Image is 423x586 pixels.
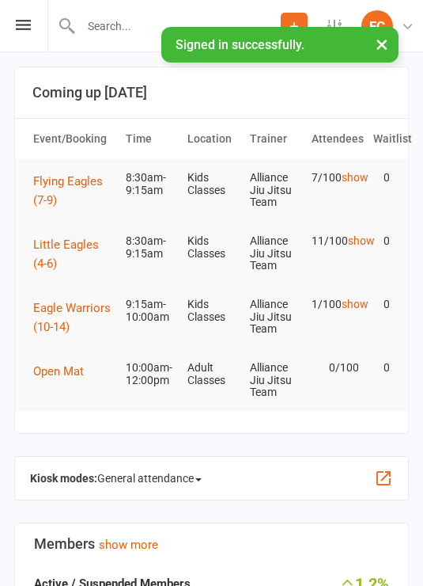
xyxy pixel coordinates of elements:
[33,301,111,334] span: Eagle Warriors (10-14)
[33,174,103,207] span: Flying Eagles (7-9)
[119,119,180,159] th: Time
[119,349,180,399] td: 10:00am-12:00pm
[180,286,242,336] td: Kids Classes
[304,119,366,159] th: Attendees
[119,223,180,272] td: 8:30am-9:15am
[304,349,366,386] td: 0/100
[243,223,304,284] td: Alliance Jiu Jitsu Team
[33,235,111,273] button: Little Eagles (4-6)
[366,349,397,386] td: 0
[33,364,84,379] span: Open Mat
[97,466,202,491] span: General attendance
[180,223,242,272] td: Kids Classes
[304,286,366,323] td: 1/100
[304,223,366,260] td: 11/100
[180,349,242,399] td: Adult Classes
[342,298,368,310] a: show
[33,362,95,381] button: Open Mat
[33,299,111,337] button: Eagle Warriors (10-14)
[243,349,304,411] td: Alliance Jiu Jitsu Team
[180,119,242,159] th: Location
[348,234,375,247] a: show
[243,119,304,159] th: Trainer
[243,286,304,348] td: Alliance Jiu Jitsu Team
[366,223,397,260] td: 0
[180,159,242,209] td: Kids Classes
[366,159,397,196] td: 0
[119,286,180,336] td: 9:15am-10:00am
[366,119,397,159] th: Waitlist
[30,472,97,485] strong: Kiosk modes:
[33,238,99,271] span: Little Eagles (4-6)
[119,159,180,209] td: 8:30am-9:15am
[368,27,396,61] button: ×
[26,119,119,159] th: Event/Booking
[33,172,111,210] button: Flying Eagles (7-9)
[342,171,368,184] a: show
[304,159,366,196] td: 7/100
[176,37,304,52] span: Signed in successfully.
[366,286,397,323] td: 0
[76,15,281,37] input: Search...
[243,159,304,221] td: Alliance Jiu Jitsu Team
[99,538,158,552] a: show more
[361,10,393,42] div: FC
[32,85,391,101] h3: Coming up [DATE]
[34,536,389,552] h3: Members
